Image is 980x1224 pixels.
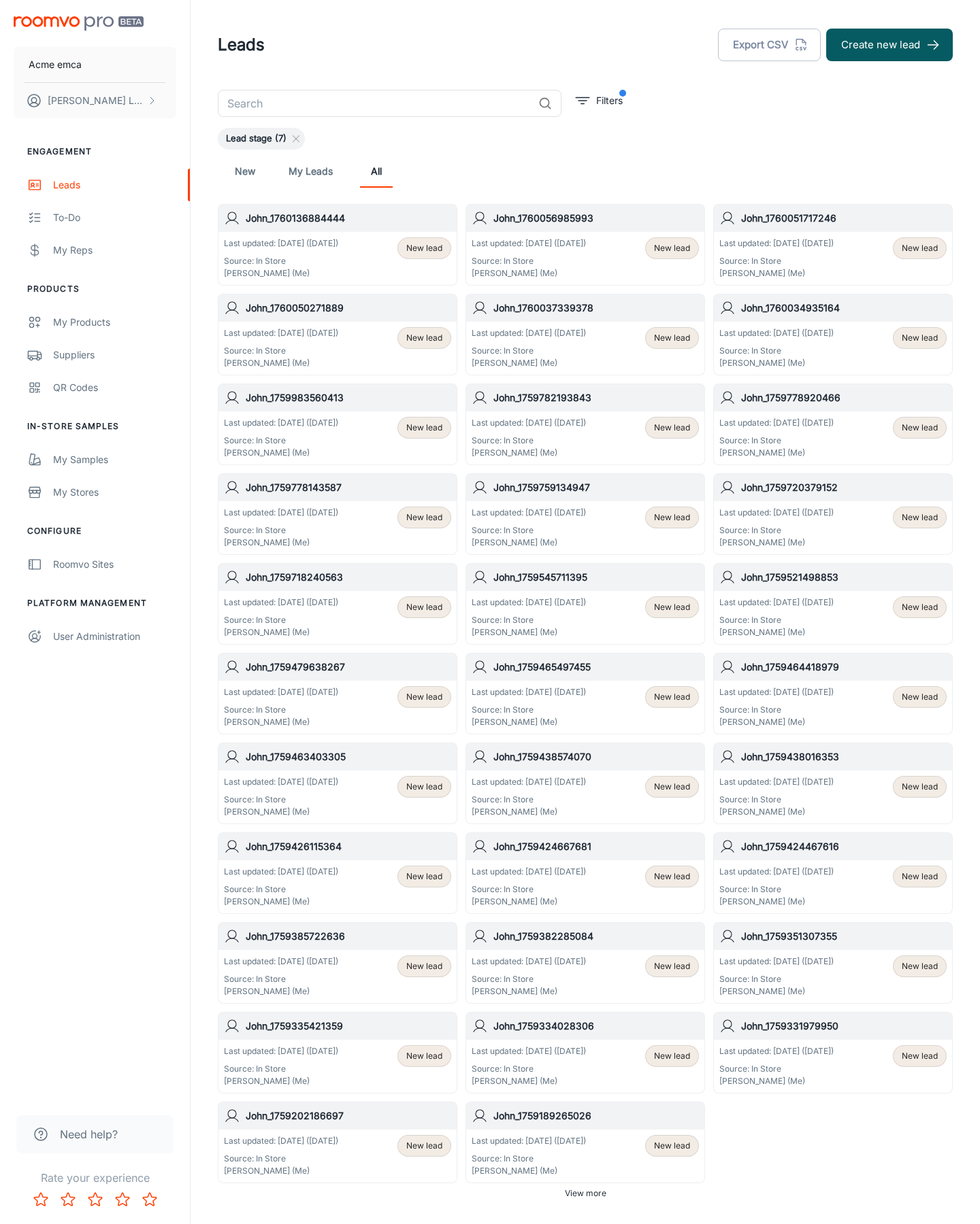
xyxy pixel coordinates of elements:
p: [PERSON_NAME] (Me) [472,806,586,818]
p: Last updated: [DATE] ([DATE]) [224,866,338,878]
div: My Reps [53,243,176,258]
div: Roomvo Sites [53,557,176,572]
p: Last updated: [DATE] ([DATE]) [224,955,338,968]
p: [PERSON_NAME] (Me) [472,1075,586,1087]
p: Source: In Store [224,973,338,985]
p: [PERSON_NAME] (Me) [224,267,338,279]
p: Last updated: [DATE] ([DATE]) [224,596,338,609]
p: [PERSON_NAME] (Me) [472,267,586,279]
div: User Administration [53,629,176,644]
span: New lead [902,242,938,254]
h6: John_1760051717246 [741,211,947,226]
h6: John_1759463403305 [246,749,451,764]
p: Last updated: [DATE] ([DATE]) [472,1045,586,1057]
p: Last updated: [DATE] ([DATE]) [719,596,834,609]
p: Filters [596,93,623,108]
p: [PERSON_NAME] (Me) [719,537,834,549]
p: Last updated: [DATE] ([DATE]) [472,237,586,250]
p: Last updated: [DATE] ([DATE]) [719,686,834,698]
p: Last updated: [DATE] ([DATE]) [472,507,586,519]
span: New lead [902,960,938,972]
p: Last updated: [DATE] ([DATE]) [719,776,834,788]
p: Last updated: [DATE] ([DATE]) [472,686,586,698]
a: John_1759202186697Last updated: [DATE] ([DATE])Source: In Store[PERSON_NAME] (Me)New lead [218,1102,457,1183]
h6: John_1759464418979 [741,660,947,675]
p: Last updated: [DATE] ([DATE]) [719,417,834,429]
div: Suppliers [53,347,176,362]
h6: John_1759759134947 [493,480,699,495]
a: John_1759382285084Last updated: [DATE] ([DATE])Source: In Store[PERSON_NAME] (Me)New lead [465,922,705,1004]
p: [PERSON_NAME] (Me) [224,716,338,728]
p: [PERSON_NAME] (Me) [224,806,338,818]
p: Source: In Store [719,435,834,447]
h6: John_1759545711395 [493,570,699,585]
a: All [360,155,393,188]
p: Last updated: [DATE] ([DATE]) [719,1045,834,1057]
p: Last updated: [DATE] ([DATE]) [472,417,586,429]
a: John_1759424467616Last updated: [DATE] ([DATE])Source: In Store[PERSON_NAME] (Me)New lead [713,832,953,914]
p: Last updated: [DATE] ([DATE]) [472,327,586,339]
span: New lead [902,422,938,434]
a: My Leads [289,155,333,188]
p: Last updated: [DATE] ([DATE]) [224,686,338,698]
h6: John_1759465497455 [493,660,699,675]
span: New lead [654,691,690,703]
h6: John_1759782193843 [493,390,699,405]
h6: John_1759334028306 [493,1019,699,1034]
span: New lead [902,511,938,524]
p: [PERSON_NAME] (Me) [472,896,586,908]
a: New [229,155,261,188]
h6: John_1759479638267 [246,660,451,675]
p: Last updated: [DATE] ([DATE]) [719,955,834,968]
p: Source: In Store [224,614,338,626]
div: My Products [53,315,176,330]
span: New lead [406,242,442,254]
p: Source: In Store [224,883,338,896]
p: [PERSON_NAME] (Me) [472,447,586,459]
p: Acme emca [29,57,82,72]
span: New lead [654,422,690,434]
p: [PERSON_NAME] (Me) [224,896,338,908]
p: [PERSON_NAME] (Me) [719,896,834,908]
a: John_1759983560413Last updated: [DATE] ([DATE])Source: In Store[PERSON_NAME] (Me)New lead [218,384,457,465]
p: [PERSON_NAME] (Me) [719,985,834,998]
h6: John_1759718240563 [246,570,451,585]
button: View more [559,1183,612,1204]
p: Last updated: [DATE] ([DATE]) [719,507,834,519]
button: Rate 3 star [82,1186,109,1213]
a: John_1760136884444Last updated: [DATE] ([DATE])Source: In Store[PERSON_NAME] (Me)New lead [218,204,457,286]
p: Source: In Store [224,794,338,806]
p: Source: In Store [472,883,586,896]
p: Source: In Store [472,524,586,537]
span: New lead [654,511,690,524]
a: John_1760037339378Last updated: [DATE] ([DATE])Source: In Store[PERSON_NAME] (Me)New lead [465,294,705,375]
span: New lead [406,691,442,703]
div: My Stores [53,485,176,500]
p: Source: In Store [224,524,338,537]
button: Acme emca [14,47,176,82]
a: John_1759778920466Last updated: [DATE] ([DATE])Source: In Store[PERSON_NAME] (Me)New lead [713,384,953,465]
span: New lead [406,781,442,793]
h6: John_1759189265026 [493,1108,699,1123]
a: John_1759426115364Last updated: [DATE] ([DATE])Source: In Store[PERSON_NAME] (Me)New lead [218,832,457,914]
div: To-do [53,210,176,225]
p: [PERSON_NAME] (Me) [224,985,338,998]
p: [PERSON_NAME] (Me) [224,537,338,549]
p: Source: In Store [472,794,586,806]
p: Source: In Store [719,973,834,985]
h6: John_1760056985993 [493,211,699,226]
p: Source: In Store [719,794,834,806]
h6: John_1759351307355 [741,929,947,944]
p: Source: In Store [719,704,834,716]
h6: John_1759983560413 [246,390,451,405]
p: Last updated: [DATE] ([DATE]) [472,776,586,788]
p: Source: In Store [719,1063,834,1075]
h6: John_1759424667681 [493,839,699,854]
h6: John_1759778920466 [741,390,947,405]
span: New lead [406,511,442,524]
a: John_1759335421359Last updated: [DATE] ([DATE])Source: In Store[PERSON_NAME] (Me)New lead [218,1012,457,1093]
h6: John_1760050271889 [246,301,451,316]
p: Source: In Store [472,614,586,626]
span: New lead [654,1140,690,1152]
p: Last updated: [DATE] ([DATE]) [224,1135,338,1147]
